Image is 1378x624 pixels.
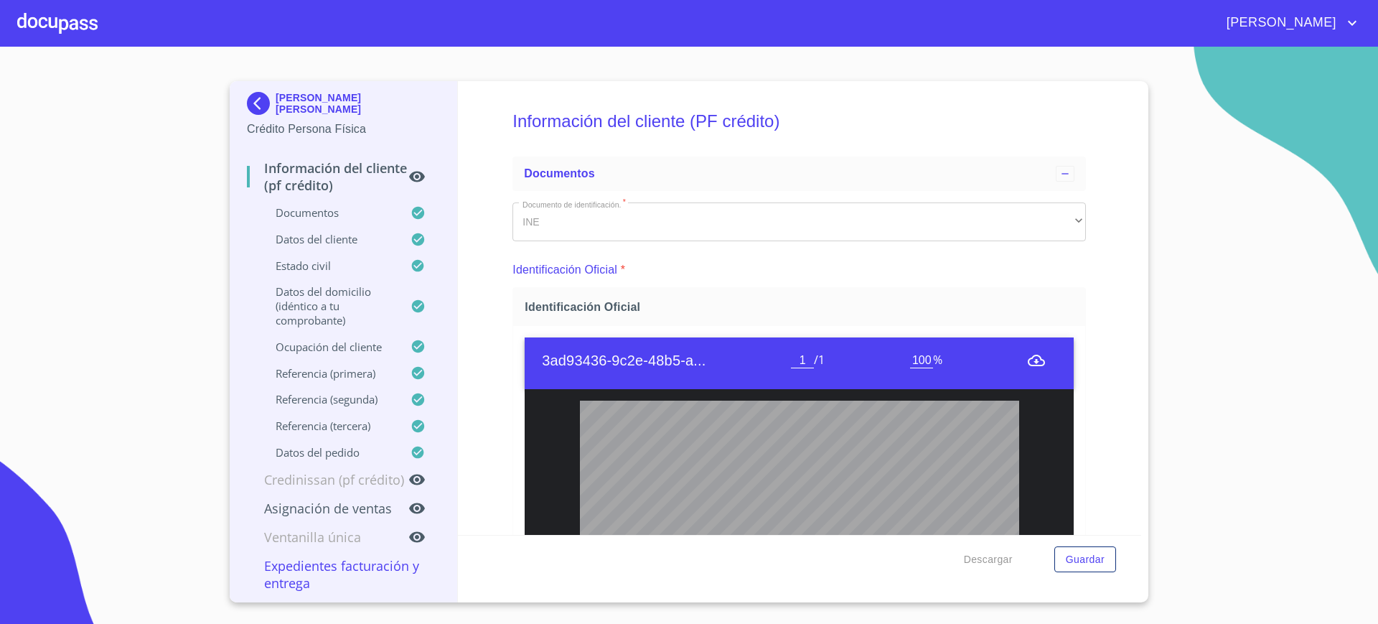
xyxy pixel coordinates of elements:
p: [PERSON_NAME] [PERSON_NAME] [276,92,440,115]
span: / 1 [814,352,825,368]
img: Docupass spot blue [247,92,276,115]
div: [PERSON_NAME] [PERSON_NAME] [247,92,440,121]
p: Ocupación del Cliente [247,340,411,354]
span: Guardar [1066,551,1105,569]
p: Documentos [247,205,411,220]
p: Referencia (primera) [247,366,411,381]
p: Información del cliente (PF crédito) [247,159,408,194]
span: [PERSON_NAME] [1216,11,1344,34]
button: account of current user [1216,11,1361,34]
p: Estado Civil [247,259,411,273]
button: Descargar [958,546,1018,573]
button: menu [1028,352,1045,369]
h6: 3ad93436-9c2e-48b5-a... [542,349,791,372]
span: Documentos [524,167,594,180]
span: Descargar [964,551,1013,569]
p: Ventanilla única [247,528,408,546]
p: Asignación de Ventas [247,500,408,517]
p: Identificación Oficial [512,261,617,279]
div: Documentos [512,157,1086,191]
p: Referencia (tercera) [247,419,411,433]
p: Datos del domicilio (idéntico a tu comprobante) [247,284,411,327]
p: Crédito Persona Física [247,121,440,138]
p: Referencia (segunda) [247,392,411,406]
p: Credinissan (PF crédito) [247,471,408,488]
p: Expedientes Facturación y Entrega [247,557,440,592]
h5: Información del cliente (PF crédito) [512,92,1086,151]
button: Guardar [1054,546,1116,573]
p: Datos del cliente [247,232,411,246]
div: INE [512,202,1086,241]
span: % [933,352,942,368]
span: Identificación Oficial [525,299,1079,315]
p: Datos del pedido [247,445,411,460]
